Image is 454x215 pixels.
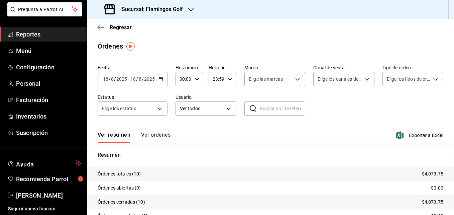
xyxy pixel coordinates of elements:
label: Canal de venta [313,65,374,70]
h3: Sucursal: Flamingos Golf [116,5,183,13]
button: Ver resumen [98,132,130,143]
span: Facturación [16,95,81,104]
span: / [136,76,138,82]
span: Elige los estatus [102,105,136,112]
span: Menú [16,46,81,55]
label: Hora inicio [176,65,203,70]
button: Regresar [98,24,132,30]
label: Fecha [98,65,167,70]
input: -- [138,76,142,82]
input: Buscar no. de referencia [260,102,305,115]
p: $4,073.75 [422,199,443,206]
label: Usuario [176,95,236,99]
button: Pregunta a Parrot AI [7,2,82,16]
span: Ver todos [180,105,224,112]
p: Órdenes abiertas (0) [98,185,141,192]
a: Pregunta a Parrot AI [5,11,82,18]
button: Ver órdenes [141,132,171,143]
span: / [109,76,111,82]
p: $4,073.75 [422,170,443,177]
span: Elige los tipos de orden [387,76,431,82]
div: Órdenes [98,41,123,51]
span: Regresar [110,24,132,30]
span: Ayuda [16,159,73,167]
span: Elige las marcas [249,76,283,82]
span: [PERSON_NAME] [16,191,81,200]
span: / [142,76,144,82]
span: Recomienda Parrot [16,174,81,184]
input: ---- [144,76,155,82]
div: navigation tabs [98,132,171,143]
span: Sugerir nueva función [8,205,81,212]
img: Tooltip marker [126,42,135,51]
p: Órdenes totales (10) [98,170,141,177]
label: Tipo de orden [382,65,443,70]
p: Órdenes cerradas (10) [98,199,145,206]
span: / [114,76,116,82]
span: Personal [16,79,81,88]
span: Inventarios [16,112,81,121]
input: ---- [116,76,127,82]
label: Marca [244,65,305,70]
input: -- [111,76,114,82]
button: Exportar a Excel [398,131,443,139]
span: Pregunta a Parrot AI [18,6,72,13]
input: -- [130,76,136,82]
span: Reportes [16,30,81,39]
label: Hora fin [209,65,236,70]
span: Configuración [16,63,81,72]
span: Elige los canales de venta [318,76,362,82]
input: -- [103,76,109,82]
label: Estatus [98,95,167,99]
span: - [128,76,129,82]
p: $0.00 [431,185,443,192]
span: Suscripción [16,128,81,137]
p: Resumen [98,151,443,159]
